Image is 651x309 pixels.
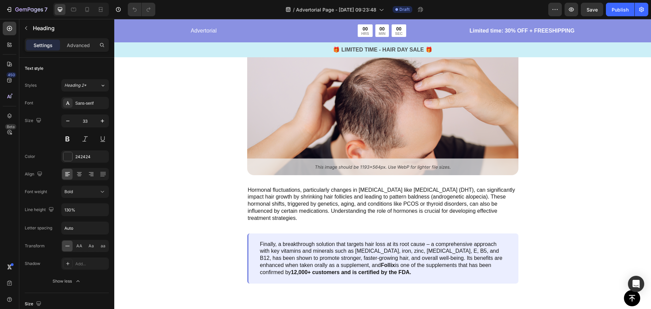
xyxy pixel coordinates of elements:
[25,243,45,249] div: Transform
[25,116,43,125] div: Size
[33,24,106,32] p: Heading
[133,28,404,156] img: gempages_579492319821038385-c6542018-d344-44f7-945c-275d4cf0731a.png
[612,6,629,13] div: Publish
[25,189,47,195] div: Font weight
[61,186,109,198] button: Bold
[25,275,109,287] button: Show less
[88,243,94,249] span: Aa
[146,222,393,257] p: Finally, a breakthrough solution that targets hair loss at its root cause – a comprehensive appro...
[25,261,40,267] div: Shadow
[114,19,651,309] iframe: Design area
[75,154,107,160] div: 242424
[134,168,403,203] p: Hormonal fluctuations, particularly changes in [MEDICAL_DATA] like [MEDICAL_DATA] (DHT), can sign...
[5,124,16,129] div: Beta
[75,261,107,267] div: Add...
[61,79,109,91] button: Heading 2*
[76,243,82,249] span: AA
[62,204,108,216] input: Auto
[25,100,33,106] div: Font
[62,222,108,234] input: Auto
[399,6,410,13] span: Draft
[581,3,603,16] button: Save
[293,6,295,13] span: /
[628,276,644,292] div: Open Intercom Messenger
[25,225,52,231] div: Letter spacing
[67,42,90,49] p: Advanced
[53,278,81,285] div: Show less
[177,250,297,256] strong: 12,000+ customers and is certified by the FDA.
[64,82,86,88] span: Heading 2*
[587,7,598,13] span: Save
[25,300,43,309] div: Size
[64,189,73,194] span: Bold
[101,243,105,249] span: aa
[296,6,376,13] span: Advertorial Page - [DATE] 09:23:48
[25,170,44,179] div: Align
[128,3,155,16] div: Undo/Redo
[267,243,281,249] strong: Follix
[25,153,35,160] div: Color
[75,100,107,106] div: Sans-serif
[25,82,37,88] div: Styles
[34,42,53,49] p: Settings
[606,3,634,16] button: Publish
[3,3,51,16] button: 7
[25,65,43,71] div: Text style
[25,205,55,214] div: Line height
[44,5,47,14] p: 7
[6,72,16,78] div: 450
